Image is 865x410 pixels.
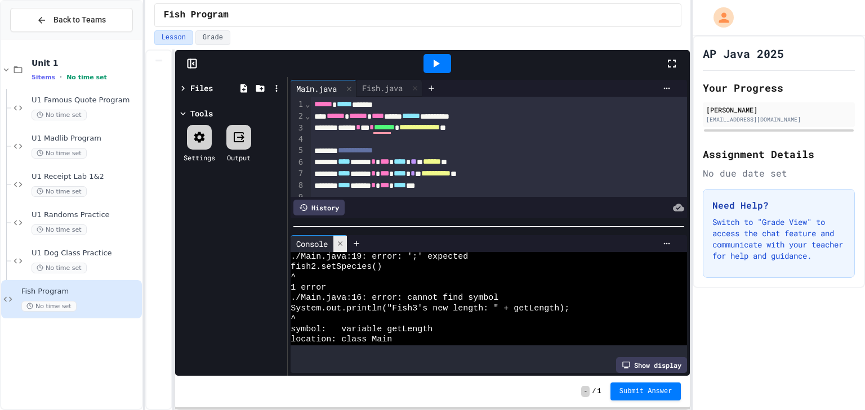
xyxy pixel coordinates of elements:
div: Files [190,82,213,94]
span: ^ [291,272,296,282]
div: Console [291,235,347,252]
div: 2 [291,111,305,123]
div: 5 [291,145,305,157]
div: 9 [291,192,305,203]
span: Fold line [305,111,310,120]
div: To enrich screen reader interactions, please activate Accessibility in Grammarly extension settings [311,97,688,353]
span: System.out.println("Fish3's new length: " + getLength); [291,304,569,314]
span: No time set [66,74,107,81]
div: 3 [291,123,305,134]
span: fish2.setSpecies() [291,262,382,272]
span: 1 [598,387,601,396]
div: Tools [190,107,213,119]
div: 1 [291,99,305,111]
div: [EMAIL_ADDRESS][DOMAIN_NAME] [706,115,851,124]
div: No due date set [703,166,855,180]
button: Lesson [154,30,193,45]
span: U1 Dog Class Practice [32,249,140,258]
span: ^ [291,314,296,324]
div: Main.java [291,83,342,94]
span: ./Main.java:19: error: ';' expected [291,252,468,262]
div: Fish.java [356,82,408,94]
div: Show display [616,357,687,373]
span: 5 items [32,74,55,81]
div: Console [291,238,333,250]
div: 6 [291,157,305,169]
div: 4 [291,134,305,145]
span: Fish Program [164,8,229,22]
h3: Need Help? [712,199,845,212]
div: Settings [184,152,215,163]
span: No time set [32,110,87,120]
span: Unit 1 [32,58,140,68]
span: location: class Main [291,335,392,345]
span: No time set [21,301,77,312]
span: No time set [32,263,87,273]
h2: Assignment Details [703,146,855,162]
p: Switch to "Grade View" to access the chat feature and communicate with your teacher for help and ... [712,217,845,262]
div: Output [227,152,251,163]
span: U1 Famous Quote Program [32,96,140,105]
span: No time set [32,186,87,197]
div: Fish.java [356,80,422,97]
span: Fold line [305,100,310,109]
button: Grade [195,30,230,45]
span: / [592,387,596,396]
span: - [581,386,590,397]
h2: Your Progress [703,80,855,96]
span: No time set [32,224,87,235]
span: Fish Program [21,287,140,296]
div: 8 [291,180,305,192]
span: U1 Randoms Practice [32,210,140,220]
span: Submit Answer [619,387,672,396]
h1: AP Java 2025 [703,46,784,61]
span: U1 Madlib Program [32,134,140,143]
span: symbol: variable getLength [291,325,432,335]
span: ./Main.java:16: error: cannot find symbol [291,293,498,303]
span: Back to Teams [53,14,106,26]
div: Main.java [291,80,356,97]
button: Back to Teams [10,8,133,32]
span: • [60,73,62,82]
div: My Account [702,4,737,30]
span: U1 Receipt Lab 1&2 [32,172,140,182]
button: Submit Answer [610,382,681,400]
div: [PERSON_NAME] [706,105,851,115]
div: 7 [291,168,305,180]
span: No time set [32,148,87,159]
div: History [293,200,345,215]
span: 1 error [291,283,326,293]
